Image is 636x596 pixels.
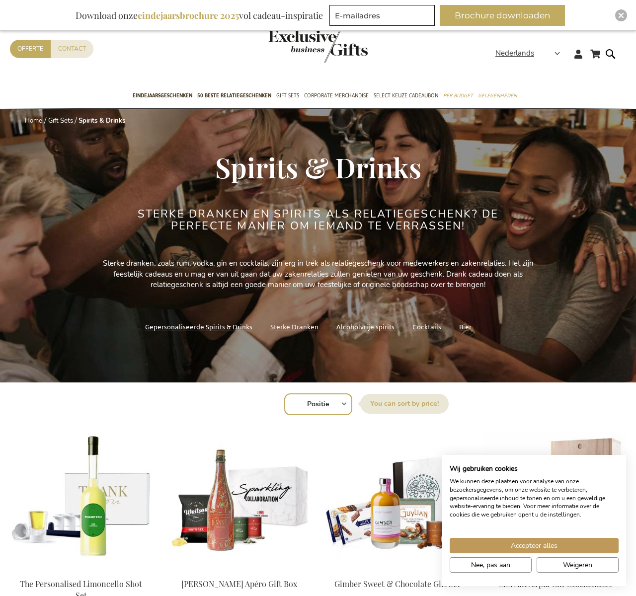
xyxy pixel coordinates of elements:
button: Pas cookie voorkeuren aan [450,557,532,573]
span: Nee, pas aan [471,560,510,570]
span: Select Keuze Cadeaubon [374,90,438,101]
a: Gelegenheden [478,84,517,109]
a: Sterke Dranken [270,320,318,334]
span: Per Budget [443,90,473,101]
a: Dame Jeanne Biermocktail Apéro Gift Box [168,566,310,576]
span: Eindejaarsgeschenken [133,90,192,101]
a: Gift Sets [48,116,73,125]
a: Bier [459,320,472,334]
span: Nederlands [495,48,534,59]
a: Corporate Merchandise [304,84,369,109]
b: eindejaarsbrochure 2025 [138,9,239,21]
a: Gimber Sweet & Chocolate Gift Set [326,566,468,576]
img: Dame Jeanne Biermocktail Apéro Gift Box [168,431,310,570]
a: store logo [268,30,318,63]
div: Close [615,9,627,21]
div: Download onze vol cadeau-inspiratie [71,5,327,26]
span: Spirits & Drinks [215,149,421,185]
a: [PERSON_NAME] Apéro Gift Box [181,579,297,589]
a: Select Keuze Cadeaubon [374,84,438,109]
img: Exclusive Business gifts logo [268,30,368,63]
h2: Sterke dranken en spirits als relatiegeschenk? De perfecte manier om iemand te verrassen! [132,208,504,232]
a: Gift Sets [276,84,299,109]
a: Contact [51,40,93,58]
img: The Personalised Limoncello Shot Set [10,431,152,570]
span: 50 beste relatiegeschenken [197,90,271,101]
img: MM Antverpia Gin Gift Set [484,431,626,570]
img: Gimber Sweet & Chocolate Gift Set [326,431,468,570]
span: Corporate Merchandise [304,90,369,101]
h2: Wij gebruiken cookies [450,464,619,473]
img: Close [618,12,624,18]
a: Offerte [10,40,51,58]
a: Gimber Sweet & Chocolate Gift Set [334,579,460,589]
a: Per Budget [443,84,473,109]
form: marketing offers and promotions [329,5,438,29]
a: The Personalised Limoncello Shot Set [10,566,152,576]
span: Accepteer alles [511,540,557,551]
p: Sterke dranken, zoals rum, vodka, gin en cocktails, zijn erg in trek als relatiegeschenk voor med... [94,258,542,290]
span: Gift Sets [276,90,299,101]
a: Home [25,116,42,125]
a: Eindejaarsgeschenken [133,84,192,109]
a: Alcoholvrije spirits [336,320,395,334]
a: Gepersonaliseerde Spirits & Drinks [145,320,252,334]
span: Gelegenheden [478,90,517,101]
strong: Spirits & Drinks [79,116,125,125]
button: Alle cookies weigeren [537,557,619,573]
a: Cocktails [412,320,441,334]
p: We kunnen deze plaatsen voor analyse van onze bezoekersgegevens, om onze website te verbeteren, g... [450,477,619,519]
span: Weigeren [563,560,592,570]
button: Accepteer alle cookies [450,538,619,553]
a: 50 beste relatiegeschenken [197,84,271,109]
label: Sorteer op [360,394,449,414]
button: Brochure downloaden [440,5,565,26]
input: E-mailadres [329,5,435,26]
